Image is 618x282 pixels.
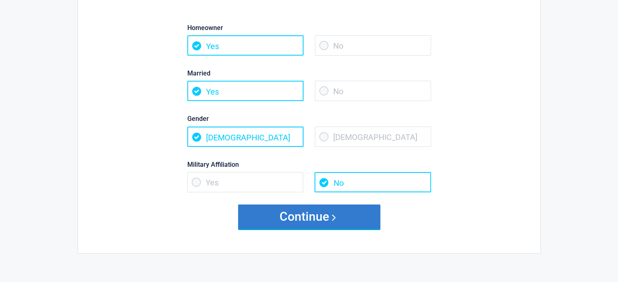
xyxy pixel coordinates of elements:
[187,81,304,101] span: Yes
[315,81,431,101] span: No
[187,22,431,33] label: Homeowner
[187,35,304,56] span: Yes
[187,159,431,170] label: Military Affiliation
[187,127,304,147] span: [DEMOGRAPHIC_DATA]
[187,172,304,192] span: Yes
[238,205,380,229] button: Continue
[314,172,431,192] span: No
[315,35,431,56] span: No
[187,113,431,124] label: Gender
[315,127,431,147] span: [DEMOGRAPHIC_DATA]
[187,68,431,79] label: Married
